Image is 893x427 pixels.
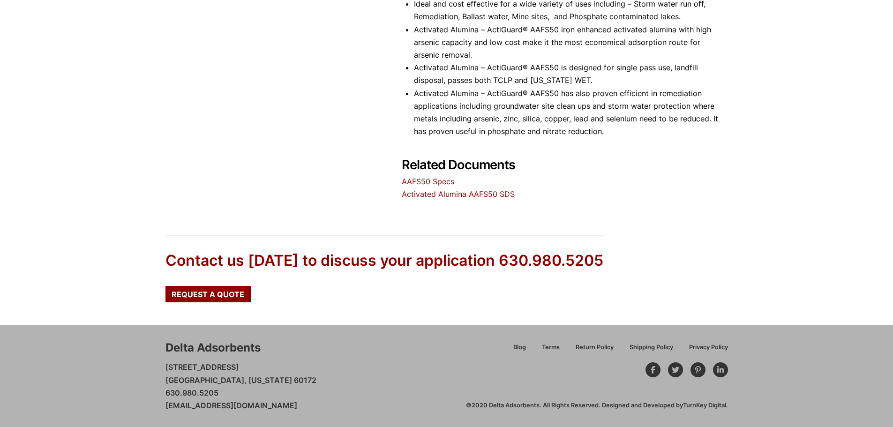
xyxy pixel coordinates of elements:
[165,340,261,356] div: Delta Adsorbents
[466,401,728,410] div: ©2020 Delta Adsorbents. All Rights Reserved. Designed and Developed by .
[165,250,603,271] div: Contact us [DATE] to discuss your application 630.980.5205
[568,342,622,359] a: Return Policy
[414,23,728,62] li: Activated Alumina – ActiGuard® AAFS50 iron enhanced activated alumina with high arsenic capacity ...
[165,361,316,412] p: [STREET_ADDRESS] [GEOGRAPHIC_DATA], [US_STATE] 60172 630.980.5205
[505,342,534,359] a: Blog
[689,345,728,351] span: Privacy Policy
[165,401,297,410] a: [EMAIL_ADDRESS][DOMAIN_NAME]
[414,61,728,87] li: Activated Alumina – ActiGuard® AAFS50 is designed for single pass use, landfill disposal, passes ...
[414,87,728,138] li: Activated Alumina – ActiGuard® AAFS50 has also proven efficient in remediation applications inclu...
[630,345,673,351] span: Shipping Policy
[402,189,515,199] a: Activated Alumina AAFS50 SDS
[402,177,454,186] a: AAFS50 Specs
[542,345,560,351] span: Terms
[683,402,726,409] a: TurnKey Digital
[622,342,681,359] a: Shipping Policy
[165,286,251,302] a: Request a Quote
[172,291,244,298] span: Request a Quote
[534,342,568,359] a: Terms
[576,345,614,351] span: Return Policy
[681,342,728,359] a: Privacy Policy
[513,345,526,351] span: Blog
